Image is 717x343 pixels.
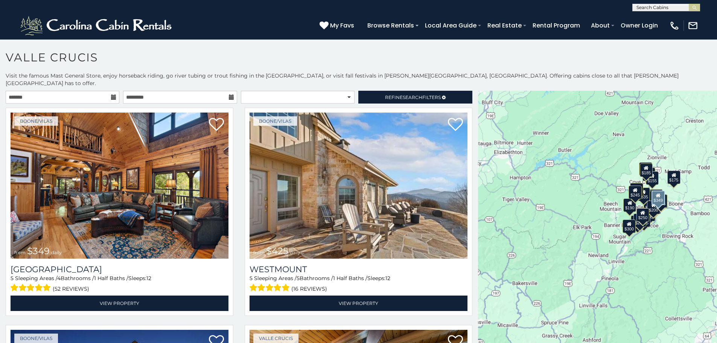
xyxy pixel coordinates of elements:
span: 4 [57,275,61,282]
div: $245 [629,186,642,199]
div: $250 [636,208,649,221]
div: $190 [623,198,636,212]
span: 1 Half Baths / [94,275,128,282]
span: (52 reviews) [53,284,89,294]
div: Sleeping Areas / Bathrooms / Sleeps: [250,274,467,294]
a: View Property [11,296,228,311]
img: 1759438208_thumbnail.jpeg [11,113,228,259]
a: Owner Login [617,19,662,32]
div: $210 [655,194,668,208]
img: phone-regular-white.png [669,20,680,31]
a: from $349 daily [11,113,228,259]
div: $205 [633,213,646,227]
a: Local Area Guide [421,19,480,32]
div: $155 [646,171,659,184]
span: 12 [385,275,390,282]
div: $180 [639,162,652,175]
div: $175 [667,170,680,184]
span: (16 reviews) [291,284,327,294]
div: $349 [652,190,665,204]
a: View Property [250,296,467,311]
a: Boone/Vilas [14,334,58,343]
span: daily [290,250,300,255]
a: from $425 daily [250,113,467,259]
div: $300 [623,220,636,233]
div: $305 [630,183,643,197]
div: $200 [647,201,660,214]
a: RefineSearchFilters [358,91,472,104]
div: $410 [644,198,656,212]
span: 5 [250,275,253,282]
span: $425 [266,245,288,256]
a: My Favs [320,21,356,30]
span: daily [51,250,62,255]
span: from [14,250,26,255]
span: 5 [11,275,14,282]
div: $230 [631,215,644,229]
div: $185 [650,191,663,204]
div: $635 [637,188,650,201]
a: About [587,19,613,32]
a: Browse Rentals [364,19,418,32]
span: Search [403,95,422,100]
div: $185 [640,163,653,177]
h3: Diamond Creek Lodge [11,264,228,274]
img: mail-regular-white.png [688,20,698,31]
a: Westmount [250,264,467,274]
img: White-1-2.png [19,14,175,37]
div: $360 [650,189,663,203]
div: $185 [655,194,667,208]
img: 1757534802_thumbnail.jpeg [250,113,467,259]
div: Sleeping Areas / Bathrooms / Sleeps: [11,274,228,294]
span: My Favs [330,21,354,30]
a: Add to favorites [209,117,224,133]
span: 12 [146,275,151,282]
span: 5 [297,275,300,282]
a: Add to favorites [448,117,463,133]
span: Refine Filters [385,95,441,100]
span: 1 Half Baths / [333,275,367,282]
a: Real Estate [484,19,525,32]
a: Valle Crucis [253,334,298,343]
a: [GEOGRAPHIC_DATA] [11,264,228,274]
span: from [253,250,265,255]
div: $565 [650,189,662,203]
span: $349 [27,245,50,256]
a: Boone/Vilas [14,116,58,126]
a: Rental Program [529,19,584,32]
a: Boone/Vilas [253,116,297,126]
